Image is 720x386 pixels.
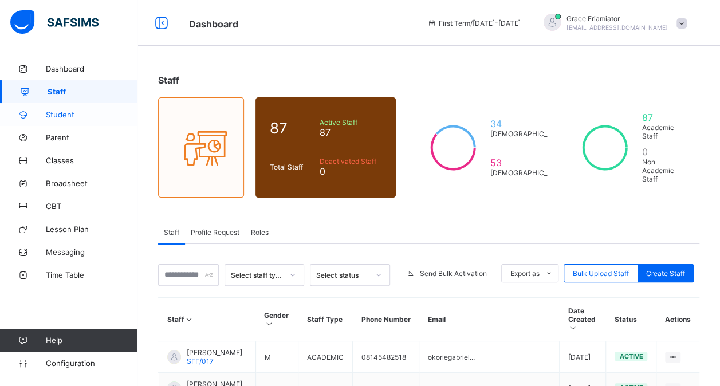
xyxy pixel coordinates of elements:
span: Lesson Plan [46,224,137,234]
span: Staff [164,228,179,237]
th: Gender [255,298,298,341]
span: Time Table [46,270,137,279]
div: Select status [316,271,369,279]
span: Roles [251,228,269,237]
span: Student [46,110,137,119]
span: 0 [320,166,381,177]
th: Actions [656,298,699,341]
span: 34 [490,118,567,129]
span: Staff [158,74,179,86]
div: GraceEriamiator [532,14,693,33]
span: Academic Staff [642,123,685,140]
span: Help [46,336,137,345]
span: 87 [270,119,314,137]
span: Send Bulk Activation [420,269,487,278]
span: 0 [642,146,685,157]
span: Messaging [46,247,137,257]
th: Status [606,298,656,341]
span: CBT [46,202,137,211]
span: Dashboard [46,64,137,73]
span: Parent [46,133,137,142]
th: Staff [159,298,256,341]
td: 08145482518 [352,341,419,373]
span: session/term information [427,19,521,27]
span: Active Staff [320,118,381,127]
span: Profile Request [191,228,239,237]
span: Grace Eriamiator [566,14,668,23]
th: Email [419,298,559,341]
div: Total Staff [267,160,317,174]
div: Select staff type [231,271,284,279]
span: 87 [642,112,685,123]
span: [EMAIL_ADDRESS][DOMAIN_NAME] [566,24,668,31]
span: Classes [46,156,137,165]
span: SFF/017 [187,357,214,365]
span: Staff [48,87,137,96]
span: Configuration [46,359,137,368]
td: ACADEMIC [298,341,352,373]
td: M [255,341,298,373]
span: Deactivated Staff [320,157,381,166]
i: Sort in Ascending Order [264,320,274,328]
i: Sort in Ascending Order [184,315,194,324]
span: active [619,352,643,360]
span: [PERSON_NAME] [187,348,242,357]
span: Export as [510,269,540,278]
img: safsims [10,10,99,34]
span: Non Academic Staff [642,157,685,183]
span: Dashboard [189,18,238,30]
th: Phone Number [352,298,419,341]
span: [DEMOGRAPHIC_DATA] [490,168,567,177]
span: Broadsheet [46,179,137,188]
span: 87 [320,127,381,138]
span: Bulk Upload Staff [573,269,629,278]
th: Date Created [559,298,606,341]
td: okoriegabriel... [419,341,559,373]
span: 53 [490,157,567,168]
span: [DEMOGRAPHIC_DATA] [490,129,567,138]
span: Create Staff [646,269,685,278]
td: [DATE] [559,341,606,373]
i: Sort in Ascending Order [568,324,577,332]
th: Staff Type [298,298,352,341]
